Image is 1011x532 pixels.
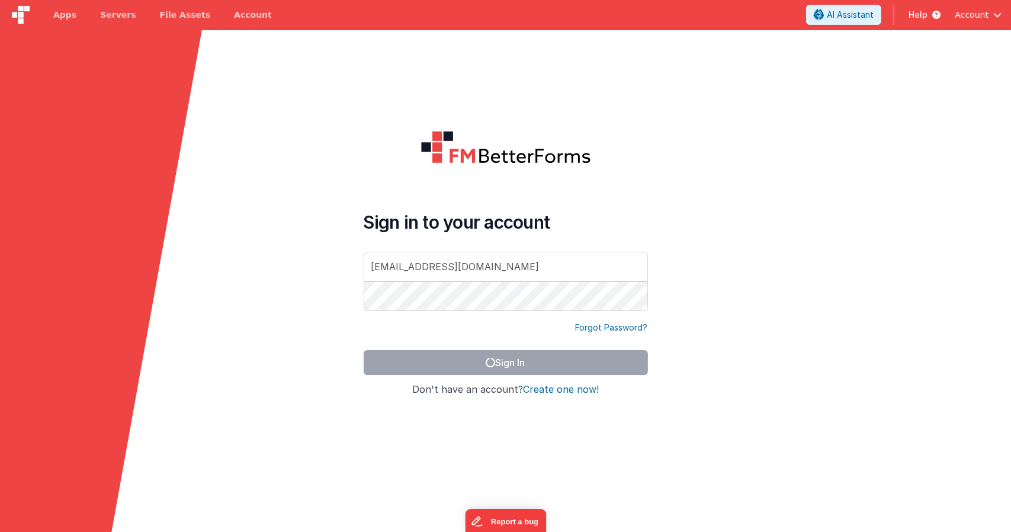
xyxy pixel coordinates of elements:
[160,9,211,21] span: File Assets
[364,350,648,375] button: Sign In
[53,9,76,21] span: Apps
[364,384,648,395] h4: Don't have an account?
[955,9,988,21] span: Account
[827,9,874,21] span: AI Assistant
[364,211,648,233] h4: Sign in to your account
[909,9,927,21] span: Help
[806,5,881,25] button: AI Assistant
[955,9,1002,21] button: Account
[364,252,648,281] input: Email Address
[100,9,136,21] span: Servers
[523,384,599,395] button: Create one now!
[576,322,648,334] a: Forgot Password?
